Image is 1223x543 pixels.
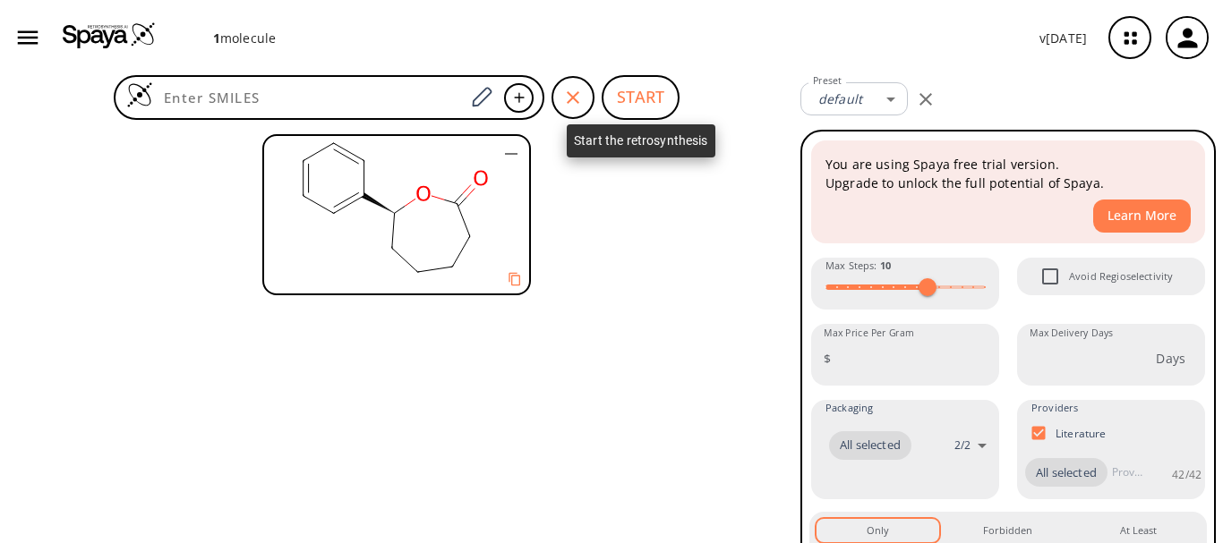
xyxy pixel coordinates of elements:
span: Avoid Regioselectivity [1031,258,1069,295]
strong: 10 [880,259,891,272]
label: Max Delivery Days [1030,327,1113,340]
label: Max Price Per Gram [824,327,914,340]
button: Forbidden [946,519,1069,542]
button: START [602,75,680,120]
p: 42 / 42 [1172,467,1202,482]
button: Only [817,519,939,542]
p: Literature [1056,426,1107,441]
button: Copy to clipboard [500,265,529,293]
p: You are using Spaya free trial version. Upgrade to unlock the full potential of Spaya. [825,155,1191,192]
img: Logo Spaya [126,81,153,108]
svg: O=C(O1)CCCC[C@H]1C2=CC=CC=C2 [264,136,527,279]
input: Provider name [1108,458,1147,487]
button: Learn More [1093,199,1191,233]
span: All selected [1025,464,1108,482]
img: Logo Spaya [63,21,156,48]
span: Max Steps : [825,258,891,274]
div: Forbidden [983,522,1032,539]
label: Preset [813,74,842,88]
div: At Least [1120,522,1157,539]
button: At Least [1077,519,1200,542]
span: All selected [829,437,911,454]
em: default [818,90,862,107]
p: 2 / 2 [954,437,971,453]
p: Days [1156,349,1185,368]
p: v [DATE] [1039,29,1087,47]
input: Enter SMILES [153,89,465,106]
p: molecule [213,29,276,47]
div: Start the retrosynthesis [567,124,715,157]
p: $ [824,349,831,368]
div: Only [867,522,889,539]
span: Providers [1031,400,1078,416]
span: Avoid Regioselectivity [1069,268,1173,284]
span: Packaging [825,400,873,416]
strong: 1 [213,30,220,47]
